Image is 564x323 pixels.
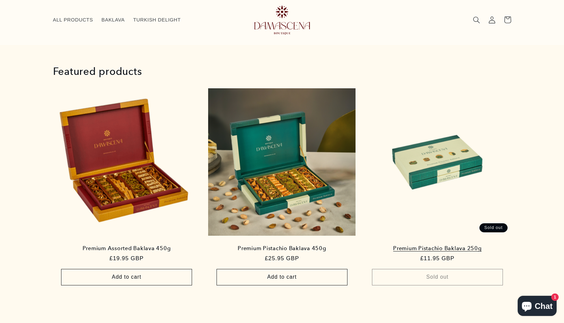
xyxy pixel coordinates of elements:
[217,269,348,285] button: Add to cart
[53,65,511,78] h2: Featured products
[371,245,504,252] a: Premium Pistachio Baklava 250g
[133,17,181,23] span: TURKISH DELIGHT
[129,12,185,27] a: TURKISH DELIGHT
[372,269,503,285] button: Sold out
[61,269,192,285] button: Add to cart
[97,12,129,27] a: BAKLAVA
[60,245,193,252] a: Premium Assorted Baklava 450g
[101,17,125,23] span: BAKLAVA
[254,5,310,35] img: Damascena Boutique
[469,12,484,28] summary: Search
[53,17,93,23] span: ALL PRODUCTS
[215,245,348,252] a: Premium Pistachio Baklava 450g
[516,296,559,318] inbox-online-store-chat: Shopify online store chat
[49,12,97,27] a: ALL PRODUCTS
[242,3,322,37] a: Damascena Boutique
